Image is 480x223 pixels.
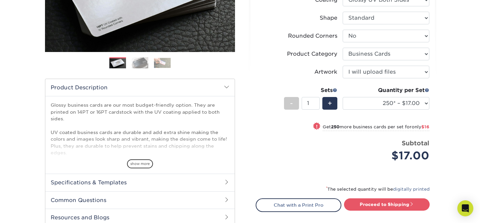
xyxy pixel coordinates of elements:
img: Business Cards 01 [109,55,126,72]
div: $17.00 [348,148,429,164]
div: Sets [284,86,337,94]
h2: Specifications & Templates [45,174,235,191]
span: ! [316,123,318,130]
div: Quantity per Set [343,86,429,94]
span: only [412,124,429,129]
div: Product Category [287,50,337,58]
a: Chat with a Print Pro [256,198,341,212]
strong: 250 [331,124,340,129]
div: Rounded Corners [288,32,337,40]
img: Business Cards 03 [154,58,171,68]
p: Glossy business cards are our most budget-friendly option. They are printed on 14PT or 16PT cards... [51,102,229,190]
strong: Subtotal [402,139,429,147]
span: + [328,98,332,108]
small: The selected quantity will be [326,187,430,192]
a: digitally printed [393,187,430,192]
h2: Product Description [45,79,235,96]
div: Artwork [314,68,337,76]
div: Open Intercom Messenger [457,200,473,216]
span: - [290,98,293,108]
h2: Common Questions [45,191,235,209]
span: show more [127,159,153,168]
a: Proceed to Shipping [344,198,430,210]
small: Get more business cards per set for [323,124,429,131]
img: Business Cards 02 [132,57,148,69]
div: Shape [320,14,337,22]
span: $16 [421,124,429,129]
